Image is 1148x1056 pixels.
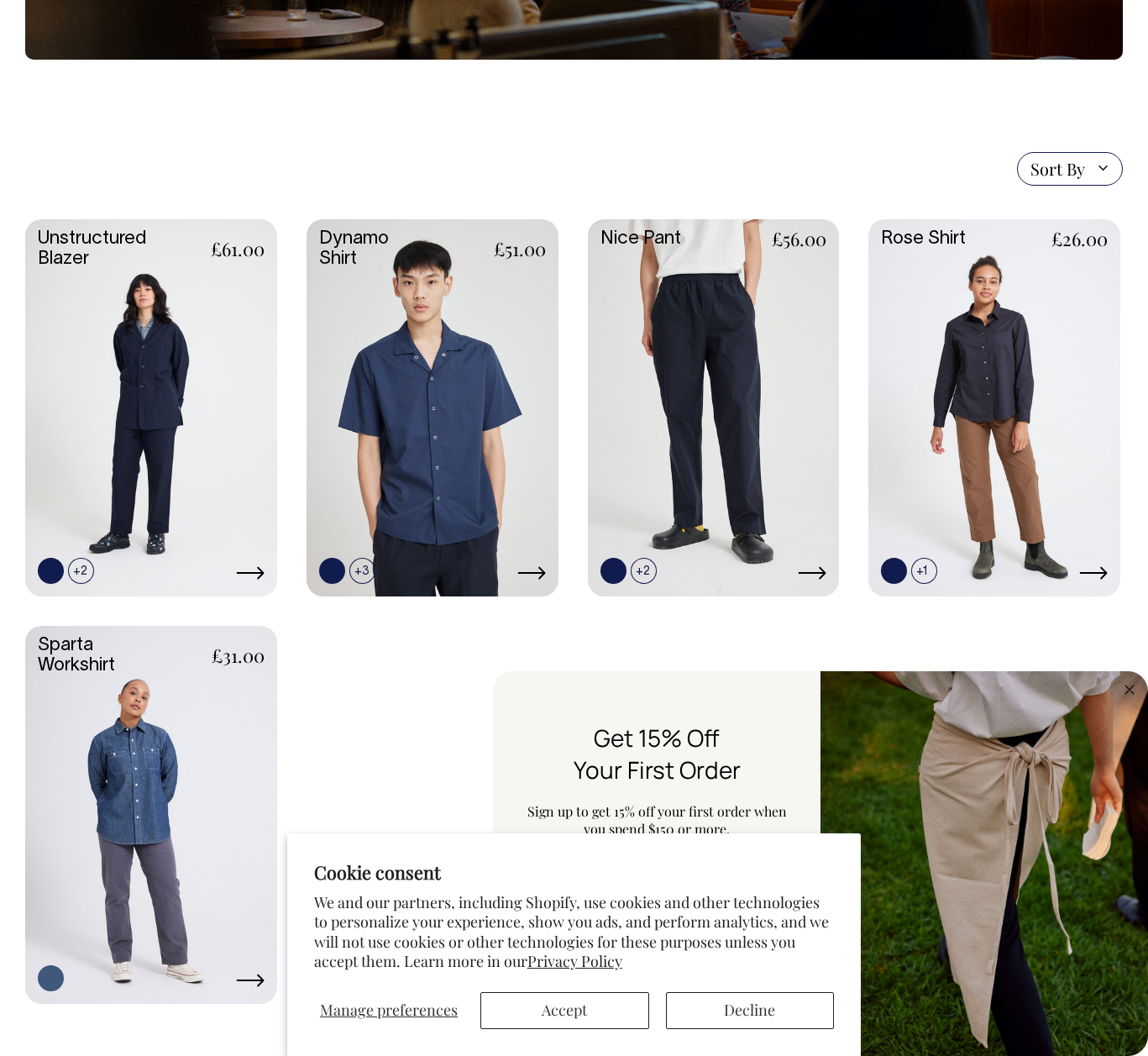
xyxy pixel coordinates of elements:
span: +3 [349,558,375,584]
span: Sign up to get 15% off your first order when you spend $150 or more. [527,802,787,838]
button: Manage preferences [314,992,464,1029]
a: Privacy Policy [527,951,622,971]
span: Sort By [1030,159,1085,179]
button: Close dialog [1119,680,1140,700]
span: Get 15% Off [594,722,720,754]
span: +2 [631,558,657,584]
div: FLYOUT Form [493,671,1148,1056]
span: +1 [911,558,937,584]
span: +2 [68,558,94,584]
p: We and our partners, including Shopify, use cookies and other technologies to personalize your ex... [314,893,835,972]
h2: Cookie consent [314,860,835,884]
span: Your First Order [574,754,741,785]
img: 5e34ad8f-4f05-4173-92a8-ea475ee49ac9.jpeg [820,671,1148,1056]
button: Decline [666,992,835,1029]
span: Manage preferences [320,1000,458,1020]
button: Accept [480,992,649,1029]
